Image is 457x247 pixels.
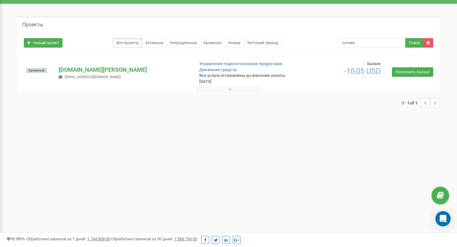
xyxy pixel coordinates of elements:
a: Архивные [200,38,225,48]
p: [DOMAIN_NAME][PERSON_NAME] [59,66,189,74]
span: [EMAIL_ADDRESS][DOMAIN_NAME] [65,75,121,79]
a: Новый проект [24,38,63,48]
a: Управление подключенными продуктами [199,61,282,66]
a: Движение средств [199,67,236,72]
span: Обработано звонков за 30 дней : [111,237,197,241]
button: Поиск [405,38,423,48]
span: 99,989% [6,237,25,241]
u: 1 744 838,00 [87,237,110,241]
a: Новые [225,38,244,48]
a: Тестовый период [243,38,281,48]
span: Баланс [367,61,381,66]
u: 7 556 750,00 [174,237,197,241]
h5: Проекты [22,22,43,28]
input: Поиск [338,38,406,48]
span: Архивный [26,68,47,73]
a: Все проекты [113,38,142,48]
span: 1 - 1 of 1 [402,98,421,108]
a: Непродленные [166,38,200,48]
a: Пополнить баланс [392,67,433,77]
span: -10,05 USD [344,67,381,76]
a: Активные [142,38,167,48]
span: Обработано звонков за 7 дней : [26,237,110,241]
p: Все услуги остановлены до внесения оплаты: [DATE] [199,73,295,84]
div: Open Intercom Messenger [435,211,451,226]
nav: ... [402,92,440,114]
